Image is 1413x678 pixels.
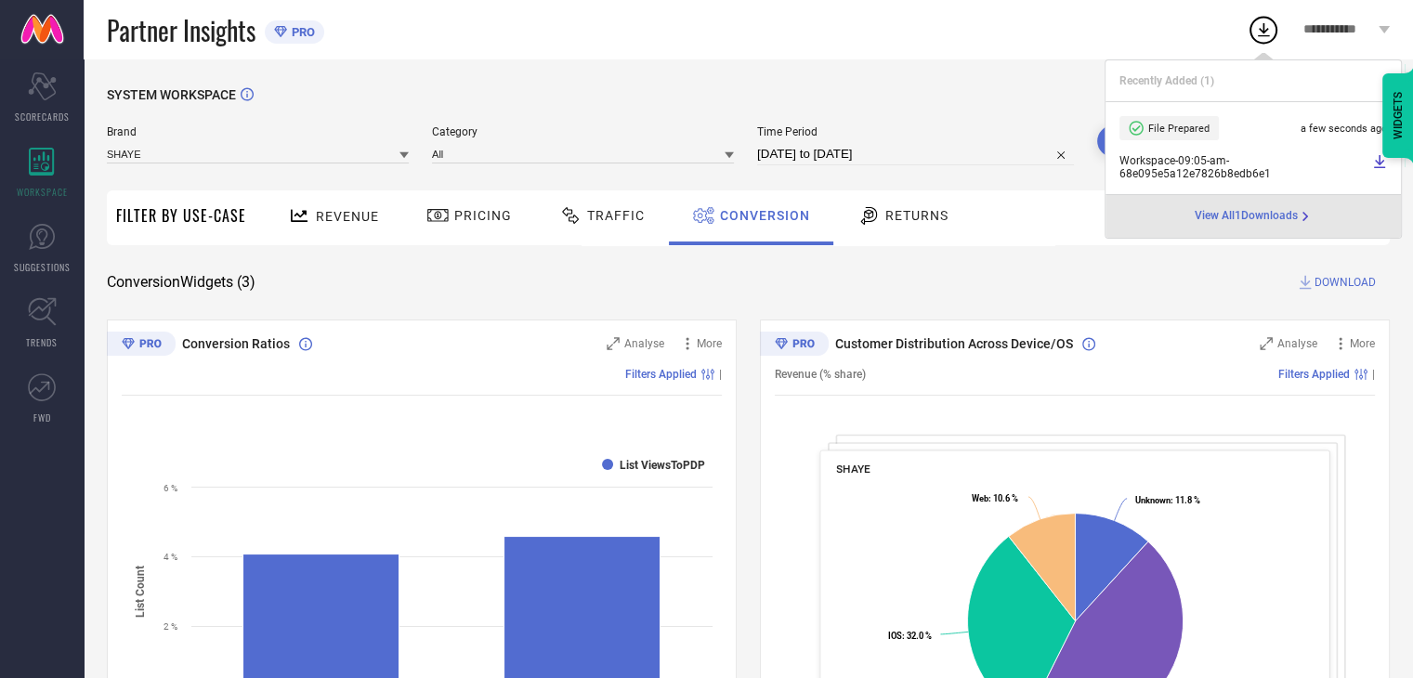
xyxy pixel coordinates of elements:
[107,125,409,138] span: Brand
[1135,495,1171,505] tspan: Unknown
[107,273,255,292] span: Conversion Widgets ( 3 )
[587,208,645,223] span: Traffic
[885,208,949,223] span: Returns
[1097,125,1197,157] button: Search
[164,552,177,562] text: 4 %
[719,368,722,381] span: |
[33,411,51,424] span: FWD
[15,110,70,124] span: SCORECARDS
[1195,209,1298,224] span: View All 1 Downloads
[625,368,697,381] span: Filters Applied
[107,11,255,49] span: Partner Insights
[624,337,664,350] span: Analyse
[107,332,176,359] div: Premium
[454,208,512,223] span: Pricing
[26,335,58,349] span: TRENDS
[1372,154,1387,180] a: Download
[888,631,902,641] tspan: IOS
[164,483,177,493] text: 6 %
[972,493,1018,503] text: : 10.6 %
[287,25,315,39] span: PRO
[1119,74,1214,87] span: Recently Added ( 1 )
[164,621,177,632] text: 2 %
[888,631,932,641] text: : 32.0 %
[697,337,722,350] span: More
[760,332,829,359] div: Premium
[836,463,870,476] span: SHAYE
[182,336,290,351] span: Conversion Ratios
[1372,368,1375,381] span: |
[757,143,1074,165] input: Select time period
[1350,337,1375,350] span: More
[316,209,379,224] span: Revenue
[720,208,810,223] span: Conversion
[17,185,68,199] span: WORKSPACE
[1148,123,1210,135] span: File Prepared
[1315,273,1376,292] span: DOWNLOAD
[1277,337,1317,350] span: Analyse
[1301,123,1387,135] span: a few seconds ago
[1195,209,1313,224] div: Open download page
[1278,368,1350,381] span: Filters Applied
[757,125,1074,138] span: Time Period
[116,204,246,227] span: Filter By Use-Case
[134,565,147,617] tspan: List Count
[14,260,71,274] span: SUGGESTIONS
[1260,337,1273,350] svg: Zoom
[107,87,236,102] span: SYSTEM WORKSPACE
[432,125,734,138] span: Category
[1195,209,1313,224] a: View All1Downloads
[775,368,866,381] span: Revenue (% share)
[972,493,988,503] tspan: Web
[835,336,1073,351] span: Customer Distribution Across Device/OS
[1247,13,1280,46] div: Open download list
[1119,154,1367,180] span: Workspace - 09:05-am - 68e095e5a12e7826b8edb6e1
[1135,495,1200,505] text: : 11.8 %
[607,337,620,350] svg: Zoom
[620,459,705,472] text: List ViewsToPDP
